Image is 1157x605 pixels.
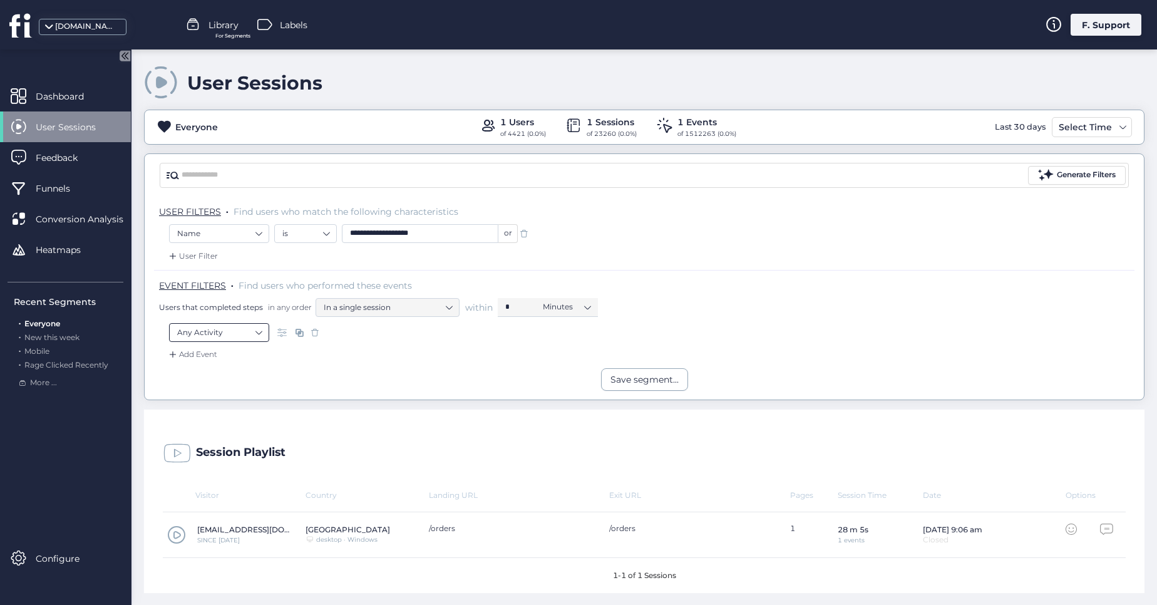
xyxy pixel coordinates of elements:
div: of 1512263 (0.0%) [677,129,736,139]
span: Funnels [36,182,89,195]
span: Mobile [24,346,49,356]
span: Dashboard [36,90,103,103]
div: of 23260 (0.0%) [587,129,637,139]
div: Landing URL [429,490,609,500]
div: Pages [790,490,838,500]
span: . [19,358,21,370]
div: 1-1 of 1 Sessions [613,572,676,579]
nz-select-item: Name [177,224,261,243]
span: Library [208,18,239,32]
div: /orders [609,524,777,533]
span: User Sessions [36,120,115,134]
div: User Filter [167,250,218,262]
span: USER FILTERS [159,206,221,217]
div: of 4421 (0.0%) [500,129,546,139]
div: Visitor [163,490,306,500]
span: Rage Clicked Recently [24,360,108,370]
span: . [19,330,21,342]
div: Closed [923,536,982,544]
div: Everyone [175,120,218,134]
div: Session Time [838,490,923,500]
nz-select-item: Minutes [543,297,590,316]
span: EVENT FILTERS [159,280,226,291]
span: in any order [265,302,312,313]
span: More ... [30,377,57,389]
div: Exit URL [609,490,789,500]
nz-select-item: In a single session [324,298,451,317]
div: desktop · Windows [316,537,378,543]
span: Heatmaps [36,243,100,257]
span: Conversion Analysis [36,212,142,226]
div: Country [306,490,429,500]
div: Last 30 days [992,117,1049,137]
span: Find users who performed these events [239,280,412,291]
div: Recent Segments [14,295,123,309]
span: . [19,316,21,328]
div: 28 m 5s [838,525,868,534]
div: Options [1066,490,1113,500]
div: [DATE] 9:06 am [923,525,982,534]
div: F. Support [1071,14,1141,36]
div: 1 Sessions [587,115,637,129]
span: Find users who match the following characteristics [234,206,458,217]
div: User Sessions [187,71,322,95]
span: Users that completed steps [159,302,263,313]
div: Session Playlist [196,447,285,459]
nz-select-item: is [282,224,329,243]
div: 1 [790,524,838,546]
div: 1 Events [677,115,736,129]
div: SINCE [DATE] [197,537,293,544]
span: Configure [36,552,98,566]
div: [DOMAIN_NAME] [55,21,118,33]
div: Add Event [167,348,217,361]
div: Select Time [1056,120,1115,135]
div: Generate Filters [1057,169,1116,181]
div: 1 events [838,537,868,544]
div: /orders [429,524,597,533]
div: or [498,224,518,243]
div: [GEOGRAPHIC_DATA] [306,525,390,534]
div: Date [923,490,1066,500]
span: . [231,277,234,290]
div: Save segment... [610,373,679,386]
div: 1 Users [500,115,546,129]
span: within [465,301,493,314]
nz-select-item: Any Activity [177,323,261,342]
div: [EMAIL_ADDRESS][DOMAIN_NAME] [197,525,293,534]
button: Generate Filters [1028,166,1126,185]
span: Feedback [36,151,96,165]
span: Labels [280,18,307,32]
span: . [226,204,229,216]
span: . [19,344,21,356]
span: Everyone [24,319,60,328]
span: New this week [24,333,80,342]
span: For Segments [215,32,250,40]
